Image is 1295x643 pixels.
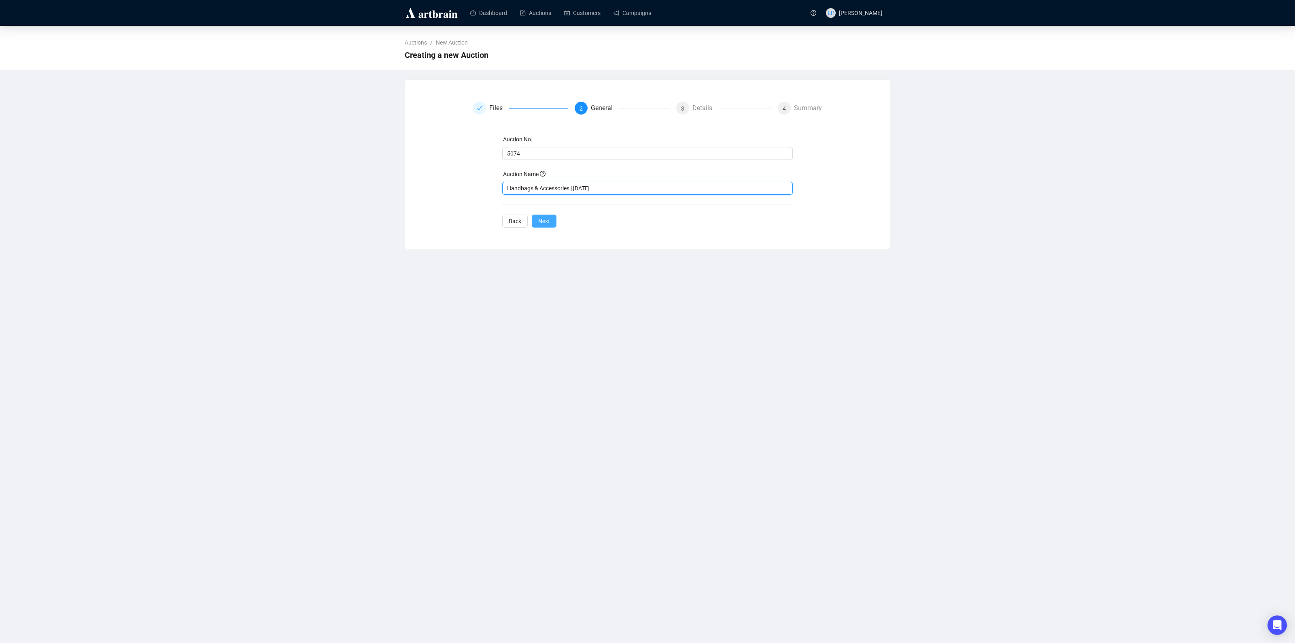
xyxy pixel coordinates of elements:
[470,2,507,23] a: Dashboard
[828,9,834,17] span: LP
[681,105,684,112] span: 3
[614,2,651,23] a: Campaigns
[503,136,533,143] label: Auction No.
[564,2,601,23] a: Customers
[794,102,822,115] div: Summary
[575,102,670,115] div: 2General
[502,215,528,228] button: Back
[580,105,583,112] span: 2
[503,171,546,177] span: Auction Name
[489,102,509,115] div: Files
[692,102,719,115] div: Details
[434,38,469,47] a: New Auction
[783,105,786,112] span: 4
[839,10,882,16] span: [PERSON_NAME]
[532,215,556,228] button: Next
[403,38,429,47] a: Auctions
[778,102,822,115] div: 4Summary
[473,102,568,115] div: Files
[509,217,521,226] span: Back
[520,2,551,23] a: Auctions
[811,10,816,16] span: question-circle
[405,6,459,19] img: logo
[405,49,488,62] span: Creating a new Auction
[1267,615,1287,635] div: Open Intercom Messenger
[538,217,550,226] span: Next
[540,171,546,177] span: question-circle
[430,38,433,47] li: /
[591,102,619,115] div: General
[477,105,482,111] span: check
[676,102,771,115] div: 3Details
